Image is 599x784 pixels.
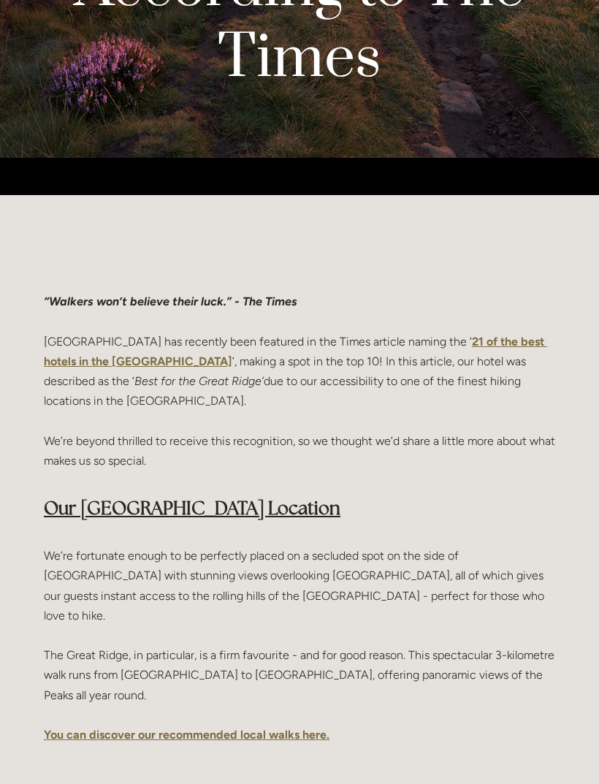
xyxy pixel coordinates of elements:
em: “Walkers won’t believe their luck.” - The Times [44,294,297,308]
em: Best for the Great Ridge’ [134,374,264,388]
p: We’re fortunate enough to be perfectly placed on a secluded spot on the side of [GEOGRAPHIC_DATA]... [44,546,555,745]
p: [GEOGRAPHIC_DATA] has recently been featured in the Times article naming the ‘ ’, making a spot i... [44,292,555,471]
a: You can discover our recommended local walks here. [44,728,329,742]
strong: Our [GEOGRAPHIC_DATA] Location [44,496,340,520]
